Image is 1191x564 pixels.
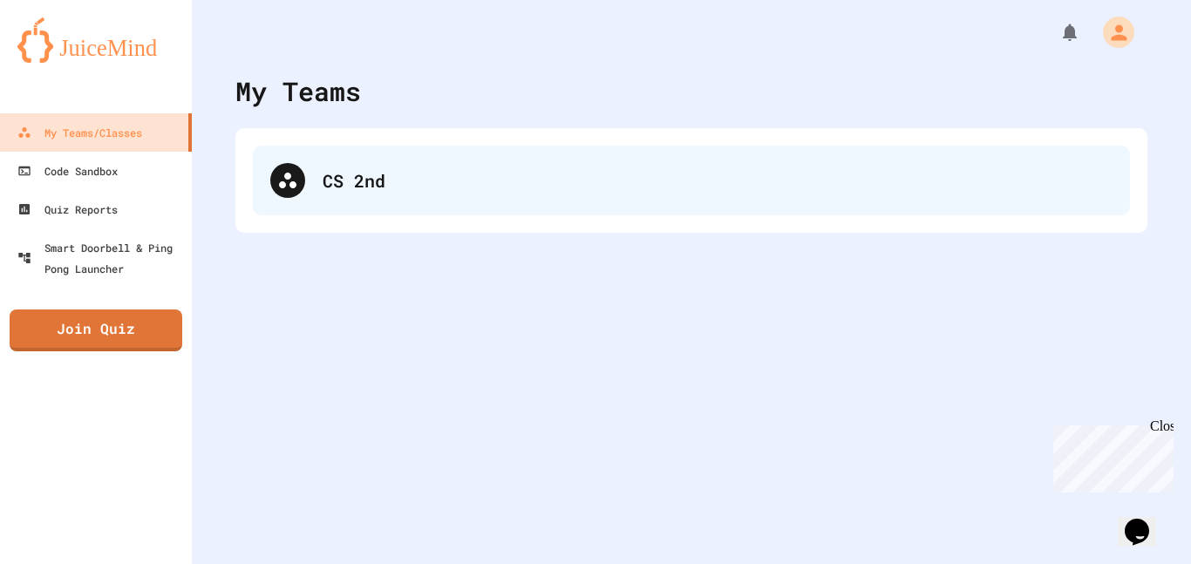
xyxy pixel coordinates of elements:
[323,167,1113,194] div: CS 2nd
[1027,17,1085,47] div: My Notifications
[235,71,361,111] div: My Teams
[17,122,142,143] div: My Teams/Classes
[253,146,1130,215] div: CS 2nd
[17,237,185,279] div: Smart Doorbell & Ping Pong Launcher
[17,160,118,181] div: Code Sandbox
[17,17,174,63] img: logo-orange.svg
[10,309,182,351] a: Join Quiz
[1118,494,1174,547] iframe: chat widget
[1085,12,1139,52] div: My Account
[17,199,118,220] div: Quiz Reports
[1046,418,1174,493] iframe: chat widget
[7,7,120,111] div: Chat with us now!Close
